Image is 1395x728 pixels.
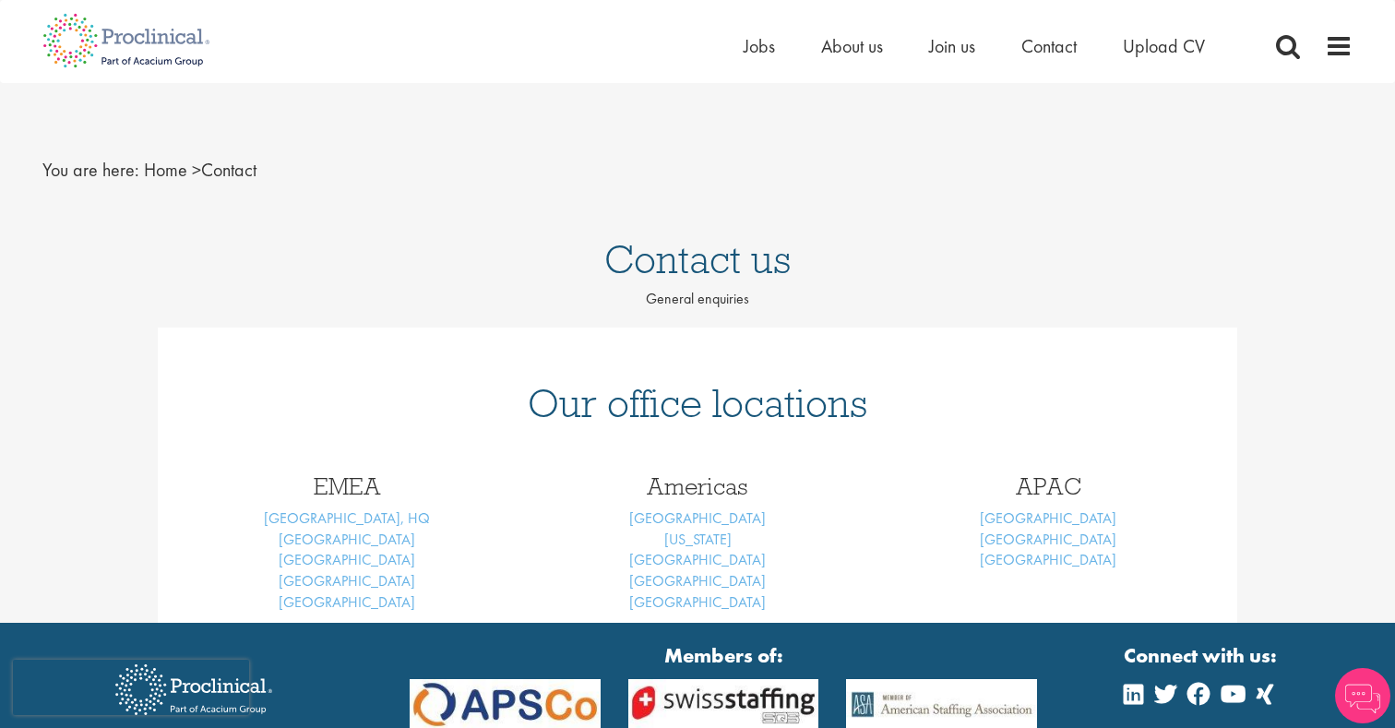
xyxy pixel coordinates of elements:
[744,34,775,58] a: Jobs
[279,550,415,569] a: [GEOGRAPHIC_DATA]
[279,571,415,591] a: [GEOGRAPHIC_DATA]
[185,383,1210,424] h1: Our office locations
[1123,34,1205,58] a: Upload CV
[629,550,766,569] a: [GEOGRAPHIC_DATA]
[536,474,859,498] h3: Americas
[185,474,508,498] h3: EMEA
[887,474,1210,498] h3: APAC
[144,158,187,182] a: breadcrumb link to Home
[664,530,732,549] a: [US_STATE]
[629,571,766,591] a: [GEOGRAPHIC_DATA]
[264,508,430,528] a: [GEOGRAPHIC_DATA], HQ
[192,158,201,182] span: >
[629,508,766,528] a: [GEOGRAPHIC_DATA]
[1021,34,1077,58] a: Contact
[410,641,1037,670] strong: Members of:
[279,530,415,549] a: [GEOGRAPHIC_DATA]
[144,158,256,182] span: Contact
[980,530,1116,549] a: [GEOGRAPHIC_DATA]
[279,592,415,612] a: [GEOGRAPHIC_DATA]
[980,508,1116,528] a: [GEOGRAPHIC_DATA]
[980,550,1116,569] a: [GEOGRAPHIC_DATA]
[821,34,883,58] a: About us
[1335,668,1390,723] img: Chatbot
[42,158,139,182] span: You are here:
[1124,641,1281,670] strong: Connect with us:
[629,592,766,612] a: [GEOGRAPHIC_DATA]
[929,34,975,58] a: Join us
[13,660,249,715] iframe: reCAPTCHA
[101,651,286,728] img: Proclinical Recruitment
